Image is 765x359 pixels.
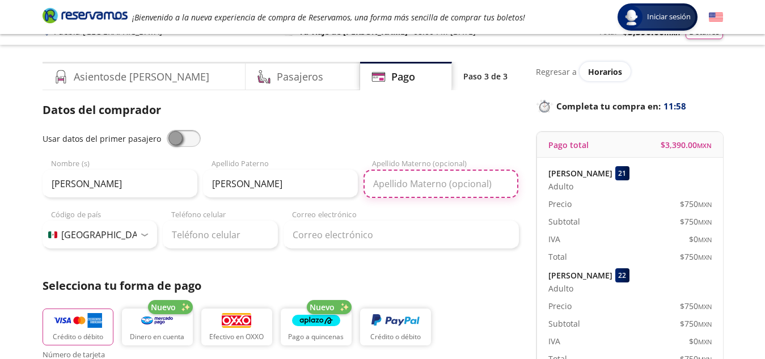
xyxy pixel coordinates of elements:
[151,301,176,313] span: Nuevo
[548,251,567,263] p: Total
[53,332,103,342] p: Crédito o débito
[43,133,161,144] span: Usar datos del primer pasajero
[43,309,113,345] button: Crédito o débito
[43,7,128,27] a: Brand Logo
[697,141,712,150] small: MXN
[284,221,519,249] input: Correo electrónico
[588,66,622,77] span: Horarios
[130,332,184,342] p: Dinero en cuenta
[698,253,712,261] small: MXN
[548,233,560,245] p: IVA
[548,269,612,281] p: [PERSON_NAME]
[43,277,519,294] p: Selecciona tu forma de pago
[281,309,352,345] button: Pago a quincenas
[548,139,589,151] p: Pago total
[536,62,723,81] div: Regresar a ver horarios
[680,318,712,330] span: $ 750
[680,198,712,210] span: $ 750
[661,139,712,151] span: $ 3,390.00
[74,69,209,85] h4: Asientos de [PERSON_NAME]
[548,180,573,192] span: Adulto
[277,69,323,85] h4: Pasajeros
[48,231,57,238] img: MX
[689,233,712,245] span: $ 0
[664,27,680,37] small: MXN
[548,198,572,210] p: Precio
[615,268,629,282] div: 22
[536,66,577,78] p: Regresar a
[163,221,278,249] input: Teléfono celular
[43,170,197,198] input: Nombre (s)
[391,69,415,85] h4: Pago
[680,216,712,227] span: $ 750
[663,100,686,113] span: 11:58
[536,98,723,114] p: Completa tu compra en :
[698,200,712,209] small: MXN
[698,218,712,226] small: MXN
[698,235,712,244] small: MXN
[615,166,629,180] div: 21
[43,7,128,24] i: Brand Logo
[643,11,695,23] span: Iniciar sesión
[680,251,712,263] span: $ 750
[122,309,193,345] button: Dinero en cuenta
[43,102,519,119] p: Datos del comprador
[370,332,421,342] p: Crédito o débito
[463,70,508,82] p: Paso 3 de 3
[680,300,712,312] span: $ 750
[310,301,335,313] span: Nuevo
[709,10,723,24] button: English
[132,12,525,23] em: ¡Bienvenido a la nueva experiencia de compra de Reservamos, una forma más sencilla de comprar tus...
[689,335,712,347] span: $ 0
[209,332,264,342] p: Efectivo en OXXO
[548,167,612,179] p: [PERSON_NAME]
[364,170,518,198] input: Apellido Materno (opcional)
[201,309,272,345] button: Efectivo en OXXO
[288,332,344,342] p: Pago a quincenas
[548,335,560,347] p: IVA
[698,320,712,328] small: MXN
[548,282,573,294] span: Adulto
[548,216,580,227] p: Subtotal
[548,300,572,312] p: Precio
[360,309,431,345] button: Crédito o débito
[698,302,712,311] small: MXN
[698,337,712,346] small: MXN
[548,318,580,330] p: Subtotal
[203,170,358,198] input: Apellido Paterno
